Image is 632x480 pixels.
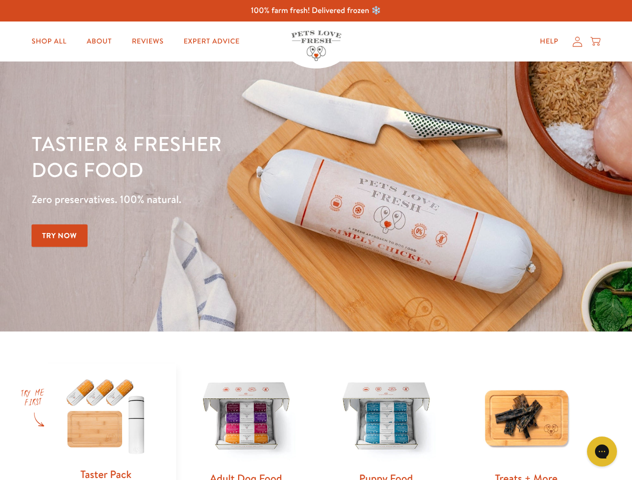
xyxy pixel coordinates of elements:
[32,190,411,208] p: Zero preservatives. 100% natural.
[32,130,411,182] h1: Tastier & fresher dog food
[32,224,88,247] a: Try Now
[24,31,75,51] a: Shop All
[532,31,566,51] a: Help
[291,30,341,61] img: Pets Love Fresh
[176,31,248,51] a: Expert Advice
[582,433,622,470] iframe: Gorgias live chat messenger
[124,31,171,51] a: Reviews
[79,31,120,51] a: About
